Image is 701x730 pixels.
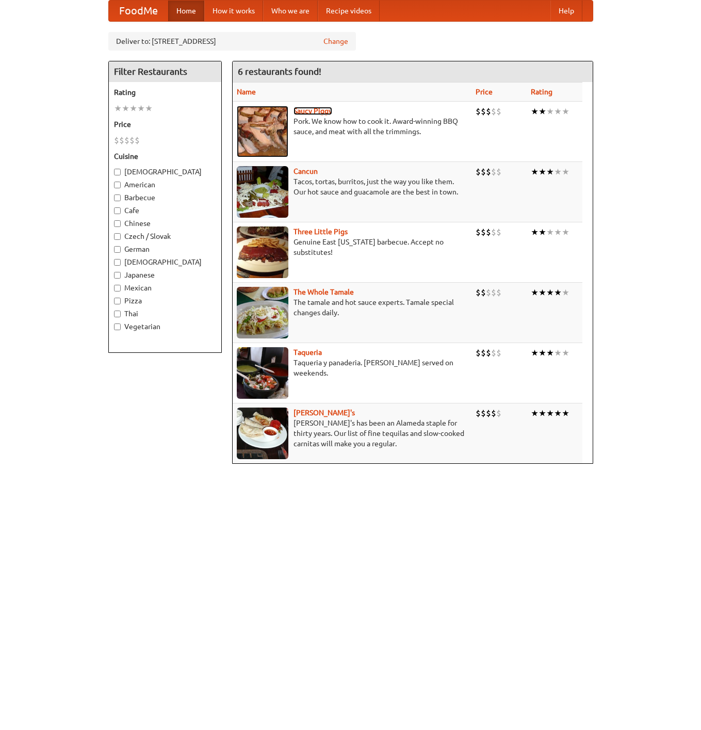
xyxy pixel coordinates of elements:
[491,408,496,419] li: $
[476,408,481,419] li: $
[496,166,501,177] li: $
[122,103,129,114] li: ★
[476,106,481,117] li: $
[486,408,491,419] li: $
[491,106,496,117] li: $
[114,311,121,317] input: Thai
[476,88,493,96] a: Price
[114,103,122,114] li: ★
[237,358,467,378] p: Taqueria y panaderia. [PERSON_NAME] served on weekends.
[114,259,121,266] input: [DEMOGRAPHIC_DATA]
[294,348,322,356] a: Taqueria
[539,408,546,419] li: ★
[237,226,288,278] img: littlepigs.jpg
[531,287,539,298] li: ★
[294,167,318,175] a: Cancun
[554,106,562,117] li: ★
[531,106,539,117] li: ★
[486,347,491,359] li: $
[294,107,332,115] a: Saucy Piggy
[491,166,496,177] li: $
[237,297,467,318] p: The tamale and hot sauce experts. Tamale special changes daily.
[263,1,318,21] a: Who we are
[129,103,137,114] li: ★
[114,257,216,267] label: [DEMOGRAPHIC_DATA]
[546,106,554,117] li: ★
[323,36,348,46] a: Change
[114,151,216,161] h5: Cuisine
[114,231,216,241] label: Czech / Slovak
[237,237,467,257] p: Genuine East [US_STATE] barbecue. Accept no substitutes!
[486,226,491,238] li: $
[481,166,486,177] li: $
[539,166,546,177] li: ★
[318,1,380,21] a: Recipe videos
[109,1,168,21] a: FoodMe
[562,226,569,238] li: ★
[108,32,356,51] div: Deliver to: [STREET_ADDRESS]
[119,135,124,146] li: $
[114,119,216,129] h5: Price
[491,226,496,238] li: $
[294,409,355,417] a: [PERSON_NAME]'s
[114,272,121,279] input: Japanese
[539,287,546,298] li: ★
[114,296,216,306] label: Pizza
[114,233,121,240] input: Czech / Slovak
[554,287,562,298] li: ★
[481,287,486,298] li: $
[496,226,501,238] li: $
[562,166,569,177] li: ★
[114,270,216,280] label: Japanese
[476,226,481,238] li: $
[531,347,539,359] li: ★
[539,226,546,238] li: ★
[114,87,216,98] h5: Rating
[486,166,491,177] li: $
[237,287,288,338] img: wholetamale.jpg
[204,1,263,21] a: How it works
[531,226,539,238] li: ★
[481,226,486,238] li: $
[476,347,481,359] li: $
[237,176,467,197] p: Tacos, tortas, burritos, just the way you like them. Our hot sauce and guacamole are the best in ...
[531,166,539,177] li: ★
[114,246,121,253] input: German
[546,408,554,419] li: ★
[562,287,569,298] li: ★
[114,192,216,203] label: Barbecue
[486,287,491,298] li: $
[114,169,121,175] input: [DEMOGRAPHIC_DATA]
[168,1,204,21] a: Home
[531,408,539,419] li: ★
[546,347,554,359] li: ★
[496,408,501,419] li: $
[237,418,467,449] p: [PERSON_NAME]'s has been an Alameda staple for thirty years. Our list of fine tequilas and slow-c...
[114,244,216,254] label: German
[539,347,546,359] li: ★
[124,135,129,146] li: $
[491,287,496,298] li: $
[114,285,121,291] input: Mexican
[109,61,221,82] h4: Filter Restaurants
[114,309,216,319] label: Thai
[114,167,216,177] label: [DEMOGRAPHIC_DATA]
[496,347,501,359] li: $
[137,103,145,114] li: ★
[562,408,569,419] li: ★
[114,194,121,201] input: Barbecue
[114,205,216,216] label: Cafe
[550,1,582,21] a: Help
[554,166,562,177] li: ★
[237,88,256,96] a: Name
[237,408,288,459] img: pedros.jpg
[114,180,216,190] label: American
[114,283,216,293] label: Mexican
[486,106,491,117] li: $
[546,166,554,177] li: ★
[481,106,486,117] li: $
[237,347,288,399] img: taqueria.jpg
